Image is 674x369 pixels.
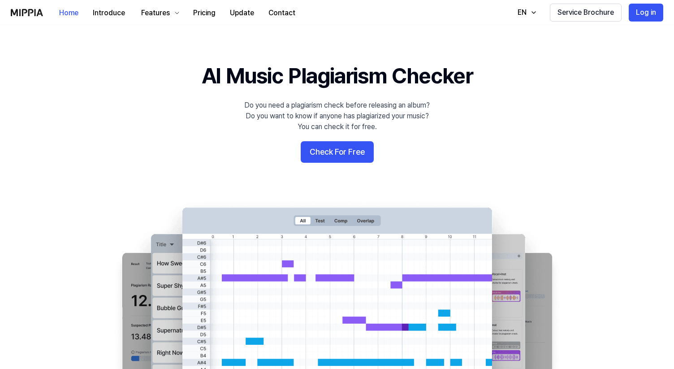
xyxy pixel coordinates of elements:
button: Log in [629,4,663,22]
div: Features [139,8,172,18]
h1: AI Music Plagiarism Checker [202,61,473,91]
div: Do you need a plagiarism check before releasing an album? Do you want to know if anyone has plagi... [244,100,430,132]
button: Introduce [86,4,132,22]
button: Update [223,4,261,22]
button: Home [52,4,86,22]
img: logo [11,9,43,16]
button: Features [132,4,186,22]
div: EN [516,7,528,18]
a: Update [223,0,261,25]
button: Service Brochure [550,4,622,22]
button: Check For Free [301,141,374,163]
button: EN [509,4,543,22]
button: Contact [261,4,302,22]
button: Pricing [186,4,223,22]
a: Home [52,0,86,25]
